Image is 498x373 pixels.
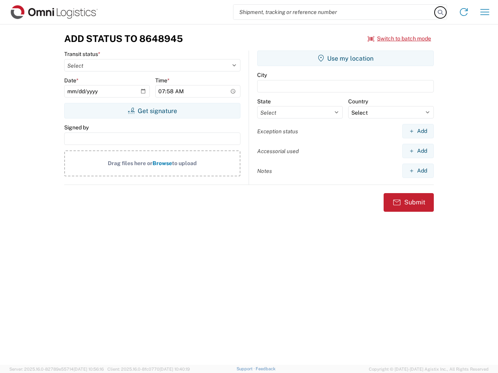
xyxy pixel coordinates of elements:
[160,367,190,371] span: [DATE] 10:40:19
[257,51,434,66] button: Use my location
[402,164,434,178] button: Add
[257,167,272,174] label: Notes
[368,32,431,45] button: Switch to batch mode
[257,98,271,105] label: State
[64,103,240,119] button: Get signature
[233,5,435,19] input: Shipment, tracking or reference number
[402,124,434,138] button: Add
[256,366,275,371] a: Feedback
[64,51,100,58] label: Transit status
[74,367,104,371] span: [DATE] 10:56:16
[172,160,197,166] span: to upload
[64,124,89,131] label: Signed by
[9,367,104,371] span: Server: 2025.16.0-82789e55714
[257,148,299,155] label: Accessorial used
[348,98,368,105] label: Country
[384,193,434,212] button: Submit
[257,71,267,78] label: City
[257,128,298,135] label: Exception status
[155,77,170,84] label: Time
[402,144,434,158] button: Add
[64,33,183,44] h3: Add Status to 8648945
[108,160,153,166] span: Drag files here or
[107,367,190,371] span: Client: 2025.16.0-8fc0770
[237,366,256,371] a: Support
[369,366,489,373] span: Copyright © [DATE]-[DATE] Agistix Inc., All Rights Reserved
[153,160,172,166] span: Browse
[64,77,79,84] label: Date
